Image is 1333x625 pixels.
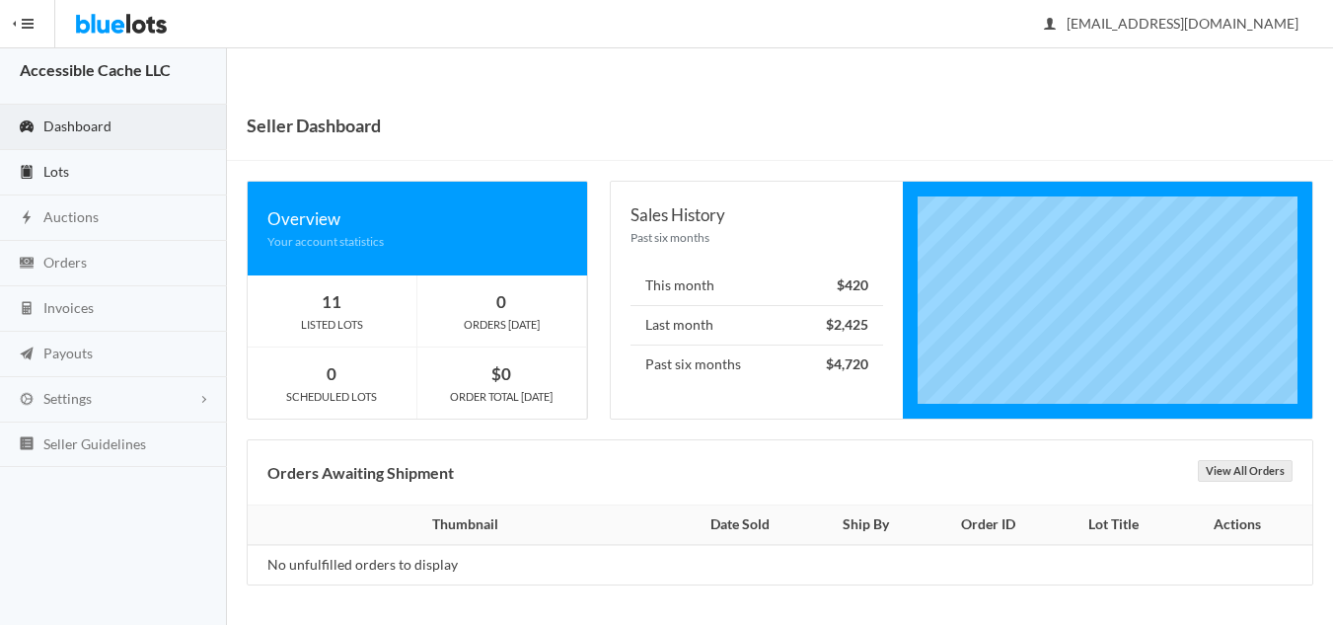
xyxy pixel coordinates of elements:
[43,163,69,180] span: Lots
[43,435,146,452] span: Seller Guidelines
[17,164,37,183] ion-icon: clipboard
[43,254,87,271] span: Orders
[17,300,37,319] ion-icon: calculator
[630,305,883,346] li: Last month
[43,345,93,361] span: Payouts
[43,117,111,134] span: Dashboard
[630,267,883,306] li: This month
[809,506,924,545] th: Ship By
[43,208,99,225] span: Auctions
[43,299,94,316] span: Invoices
[491,363,511,384] strong: $0
[1174,506,1312,545] th: Actions
[43,390,92,407] span: Settings
[924,506,1053,545] th: Order ID
[17,255,37,273] ion-icon: cash
[826,316,868,333] strong: $2,425
[826,355,868,372] strong: $4,720
[17,435,37,454] ion-icon: list box
[630,228,883,247] div: Past six months
[417,388,586,406] div: ORDER TOTAL [DATE]
[248,316,416,334] div: LISTED LOTS
[17,118,37,137] ion-icon: speedometer
[248,545,671,585] td: No unfulfilled orders to display
[267,205,567,232] div: Overview
[322,291,341,312] strong: 11
[1045,15,1298,32] span: [EMAIL_ADDRESS][DOMAIN_NAME]
[17,209,37,228] ion-icon: flash
[17,346,37,364] ion-icon: paper plane
[837,276,868,293] strong: $420
[247,111,381,140] h1: Seller Dashboard
[417,316,586,334] div: ORDERS [DATE]
[630,345,883,384] li: Past six months
[1040,16,1060,35] ion-icon: person
[267,463,454,482] b: Orders Awaiting Shipment
[17,391,37,410] ion-icon: cog
[1053,506,1174,545] th: Lot Title
[1198,460,1293,482] a: View All Orders
[20,60,171,79] strong: Accessible Cache LLC
[327,363,336,384] strong: 0
[267,232,567,251] div: Your account statistics
[496,291,506,312] strong: 0
[248,506,671,545] th: Thumbnail
[671,506,809,545] th: Date Sold
[248,388,416,406] div: SCHEDULED LOTS
[630,201,883,228] div: Sales History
